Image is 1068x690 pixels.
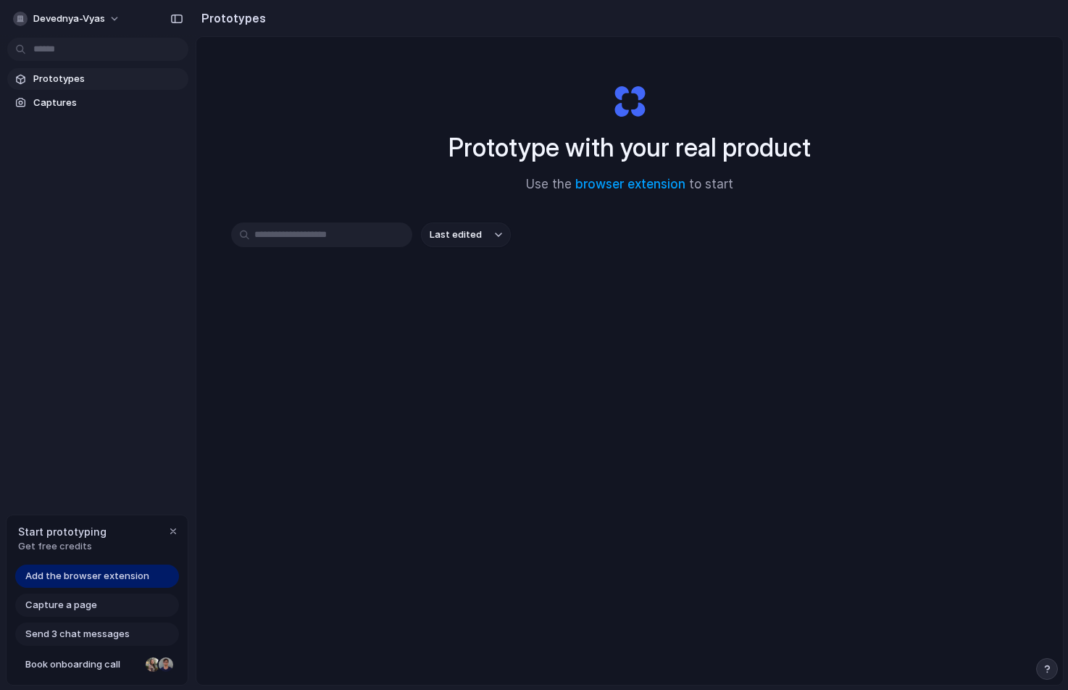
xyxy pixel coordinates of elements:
[430,228,482,242] span: Last edited
[7,92,188,114] a: Captures
[421,223,511,247] button: Last edited
[33,12,105,26] span: devednya-vyas
[18,539,107,554] span: Get free credits
[15,653,179,676] a: Book onboarding call
[25,627,130,641] span: Send 3 chat messages
[25,569,149,583] span: Add the browser extension
[144,656,162,673] div: Nicole Kubica
[526,175,733,194] span: Use the to start
[33,96,183,110] span: Captures
[18,524,107,539] span: Start prototyping
[33,72,183,86] span: Prototypes
[25,598,97,612] span: Capture a page
[7,68,188,90] a: Prototypes
[15,565,179,588] a: Add the browser extension
[196,9,266,27] h2: Prototypes
[575,177,685,191] a: browser extension
[449,128,811,167] h1: Prototype with your real product
[25,657,140,672] span: Book onboarding call
[7,7,128,30] button: devednya-vyas
[157,656,175,673] div: Christian Iacullo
